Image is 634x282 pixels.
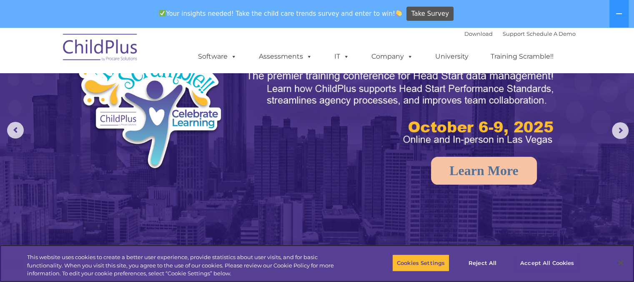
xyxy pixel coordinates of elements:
div: This website uses cookies to create a better user experience, provide statistics about user visit... [27,253,349,278]
a: Support [503,30,525,37]
span: Phone number [116,89,151,95]
button: Reject All [456,254,509,272]
a: Company [363,48,421,65]
font: | [464,30,576,37]
span: Your insights needed! Take the child care trends survey and enter to win! [156,5,406,22]
span: Last name [116,55,141,61]
img: 👏 [396,10,402,16]
button: Accept All Cookies [516,254,579,272]
a: Take Survey [406,7,454,21]
button: Cookies Settings [392,254,449,272]
a: Learn More [431,157,537,185]
a: Software [190,48,245,65]
a: Training Scramble!! [482,48,562,65]
a: Download [464,30,493,37]
a: IT [326,48,358,65]
button: Close [611,254,630,272]
img: ChildPlus by Procare Solutions [59,28,142,69]
a: Schedule A Demo [526,30,576,37]
a: Assessments [251,48,321,65]
img: ✅ [159,10,165,16]
a: University [427,48,477,65]
span: Take Survey [411,7,449,21]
